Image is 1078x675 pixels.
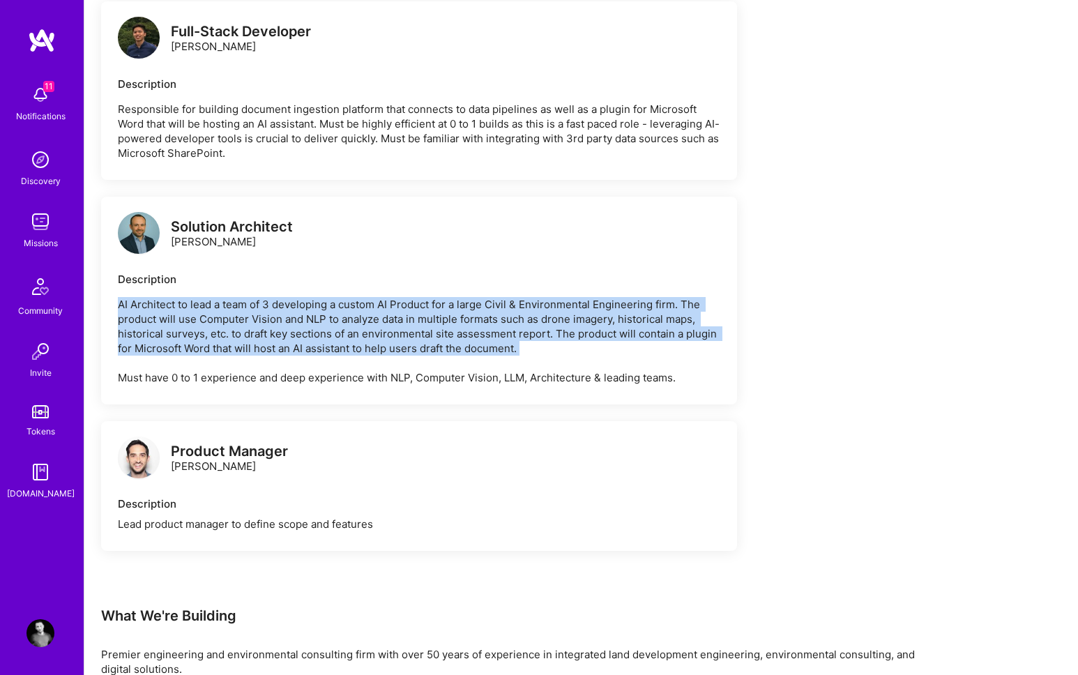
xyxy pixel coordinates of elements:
[171,220,293,234] div: Solution Architect
[18,303,63,318] div: Community
[118,212,160,257] a: logo
[118,496,720,511] div: Description
[118,297,720,385] p: AI Architect to lead a team of 3 developing a custom AI Product for a large Civil & Environmental...
[26,458,54,486] img: guide book
[16,109,66,123] div: Notifications
[171,444,288,473] div: [PERSON_NAME]
[26,81,54,109] img: bell
[171,24,311,54] div: [PERSON_NAME]
[171,444,288,459] div: Product Manager
[118,437,160,478] img: logo
[26,337,54,365] img: Invite
[30,365,52,380] div: Invite
[118,17,160,62] a: logo
[118,17,160,59] img: logo
[24,270,57,303] img: Community
[171,220,293,249] div: [PERSON_NAME]
[118,517,720,531] div: Lead product manager to define scope and features
[43,81,54,92] span: 11
[21,174,61,188] div: Discovery
[118,212,160,254] img: logo
[26,424,55,439] div: Tokens
[118,272,720,287] div: Description
[7,486,75,501] div: [DOMAIN_NAME]
[26,619,54,647] img: User Avatar
[118,77,720,91] div: Description
[23,619,58,647] a: User Avatar
[24,236,58,250] div: Missions
[101,607,938,625] div: What We're Building
[171,24,311,39] div: Full-Stack Developer
[26,146,54,174] img: discovery
[28,28,56,53] img: logo
[118,102,720,160] p: Responsible for building document ingestion platform that connects to data pipelines as well as a...
[32,405,49,418] img: tokens
[118,437,160,482] a: logo
[26,208,54,236] img: teamwork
